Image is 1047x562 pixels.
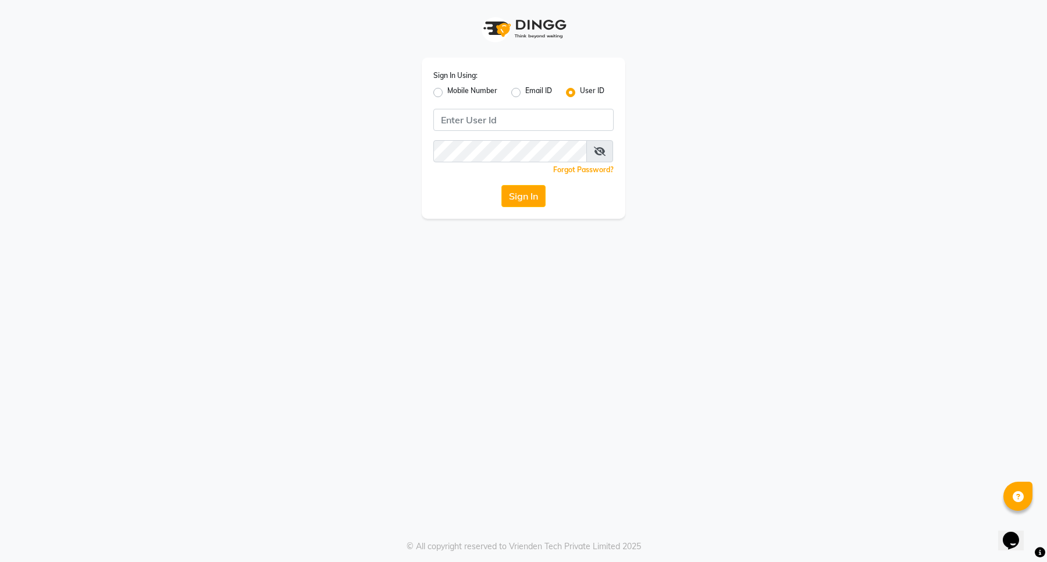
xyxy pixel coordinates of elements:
input: Username [433,140,587,162]
a: Forgot Password? [553,165,614,174]
button: Sign In [501,185,546,207]
label: Sign In Using: [433,70,478,81]
label: User ID [580,86,604,99]
img: logo1.svg [477,12,570,46]
input: Username [433,109,614,131]
iframe: chat widget [998,515,1035,550]
label: Email ID [525,86,552,99]
label: Mobile Number [447,86,497,99]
